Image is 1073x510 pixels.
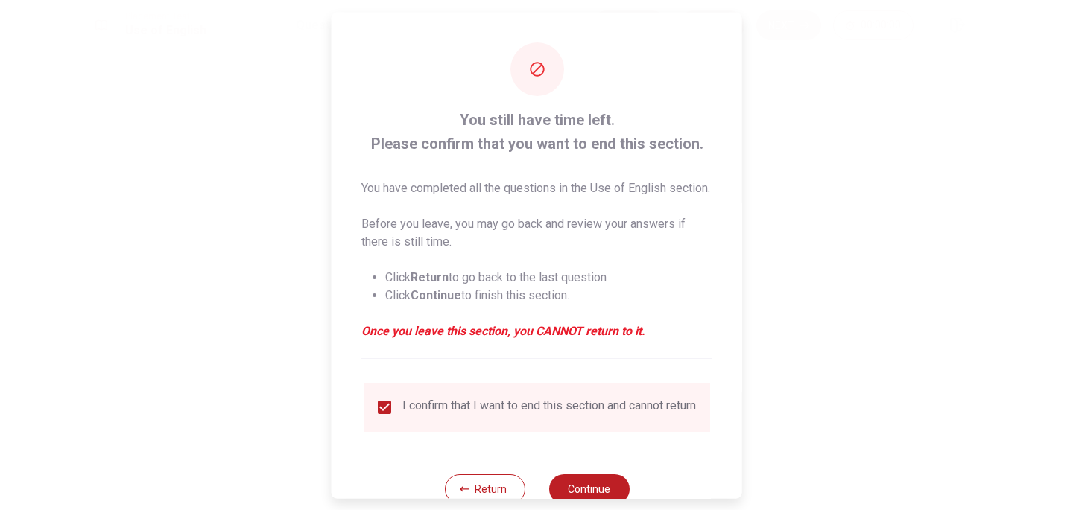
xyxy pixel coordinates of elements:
button: Continue [548,474,629,503]
li: Click to finish this section. [385,286,712,304]
strong: Continue [411,287,461,302]
p: Before you leave, you may go back and review your answers if there is still time. [361,214,712,250]
span: You still have time left. Please confirm that you want to end this section. [361,107,712,155]
li: Click to go back to the last question [385,268,712,286]
div: I confirm that I want to end this section and cannot return. [402,398,698,415]
button: Return [444,474,525,503]
p: You have completed all the questions in the Use of English section. [361,179,712,197]
strong: Return [411,270,449,284]
em: Once you leave this section, you CANNOT return to it. [361,322,712,340]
